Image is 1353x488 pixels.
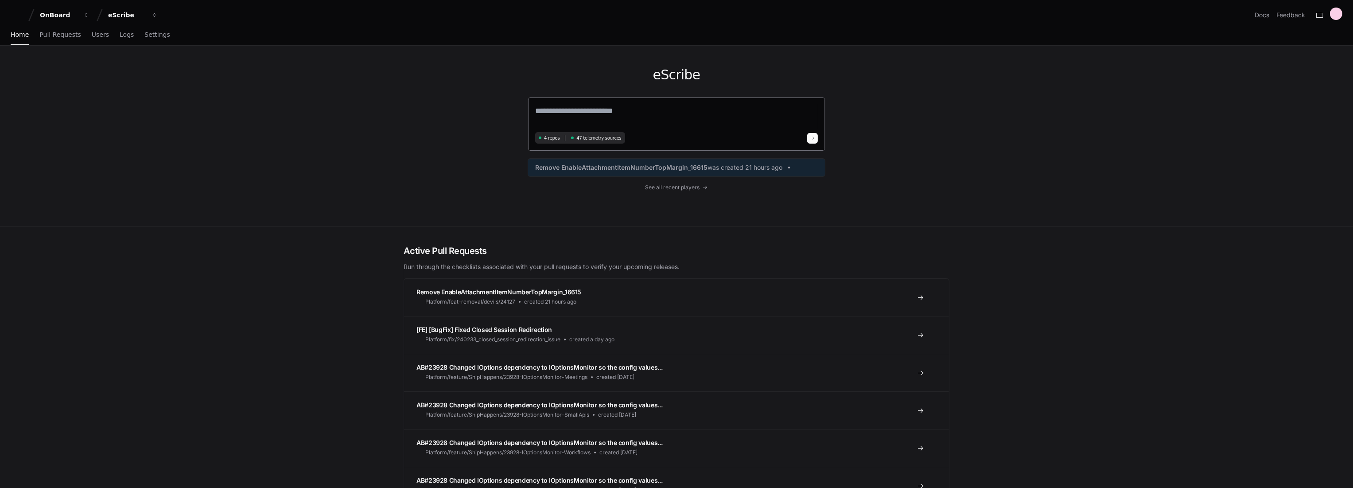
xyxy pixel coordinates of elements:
a: See all recent players [528,184,825,191]
span: Logs [120,32,134,37]
span: Platform/feature/ShipHappens/23928-IOptionsMonitor-SmallApis [425,411,589,418]
span: 47 telemetry sources [576,135,621,141]
span: Remove EnableAttachmentItemNumberTopMargin_16615 [535,163,708,172]
span: created a day ago [569,336,614,343]
span: [FE] [BugFix] Fixed Closed Session Redirection [416,326,552,333]
span: Settings [144,32,170,37]
span: AB#23928 Changed IOptions dependency to IOptionsMonitor so the config values... [416,401,662,409]
span: Platform/feature/ShipHappens/23928-IOptionsMonitor-Workflows [425,449,591,456]
span: Users [92,32,109,37]
a: Remove EnableAttachmentItemNumberTopMargin_16615Platform/feat-removal/devils/24127created 21 hour... [404,279,949,316]
span: AB#23928 Changed IOptions dependency to IOptionsMonitor so the config values... [416,363,662,371]
span: was created 21 hours ago [708,163,782,172]
h2: Active Pull Requests [404,245,949,257]
a: Home [11,25,29,45]
span: created 21 hours ago [524,298,576,305]
a: Docs [1255,11,1269,20]
p: Run through the checklists associated with your pull requests to verify your upcoming releases. [404,262,949,271]
div: eScribe [108,11,146,20]
span: Home [11,32,29,37]
span: Platform/feat-removal/devils/24127 [425,298,515,305]
span: AB#23928 Changed IOptions dependency to IOptionsMonitor so the config values... [416,439,662,446]
span: AB#23928 Changed IOptions dependency to IOptionsMonitor so the config values... [416,476,662,484]
span: Platform/feature/ShipHappens/23928-IOptionsMonitor-Meetings [425,374,587,381]
h1: eScribe [528,67,825,83]
button: eScribe [105,7,161,23]
span: Platform/fix/240233_closed_session_redirection_issue [425,336,560,343]
button: OnBoard [36,7,93,23]
span: created [DATE] [596,374,634,381]
a: Logs [120,25,134,45]
span: Pull Requests [39,32,81,37]
span: 4 repos [544,135,560,141]
span: See all recent players [645,184,700,191]
button: Feedback [1276,11,1305,20]
a: AB#23928 Changed IOptions dependency to IOptionsMonitor so the config values...Platform/feature/S... [404,391,949,429]
a: Settings [144,25,170,45]
a: Remove EnableAttachmentItemNumberTopMargin_16615was created 21 hours ago [535,163,818,172]
a: Users [92,25,109,45]
span: created [DATE] [598,411,636,418]
a: AB#23928 Changed IOptions dependency to IOptionsMonitor so the config values...Platform/feature/S... [404,354,949,391]
a: Pull Requests [39,25,81,45]
a: AB#23928 Changed IOptions dependency to IOptionsMonitor so the config values...Platform/feature/S... [404,429,949,467]
a: [FE] [BugFix] Fixed Closed Session RedirectionPlatform/fix/240233_closed_session_redirection_issu... [404,316,949,354]
span: created [DATE] [599,449,638,456]
div: OnBoard [40,11,78,20]
span: Remove EnableAttachmentItemNumberTopMargin_16615 [416,288,581,296]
